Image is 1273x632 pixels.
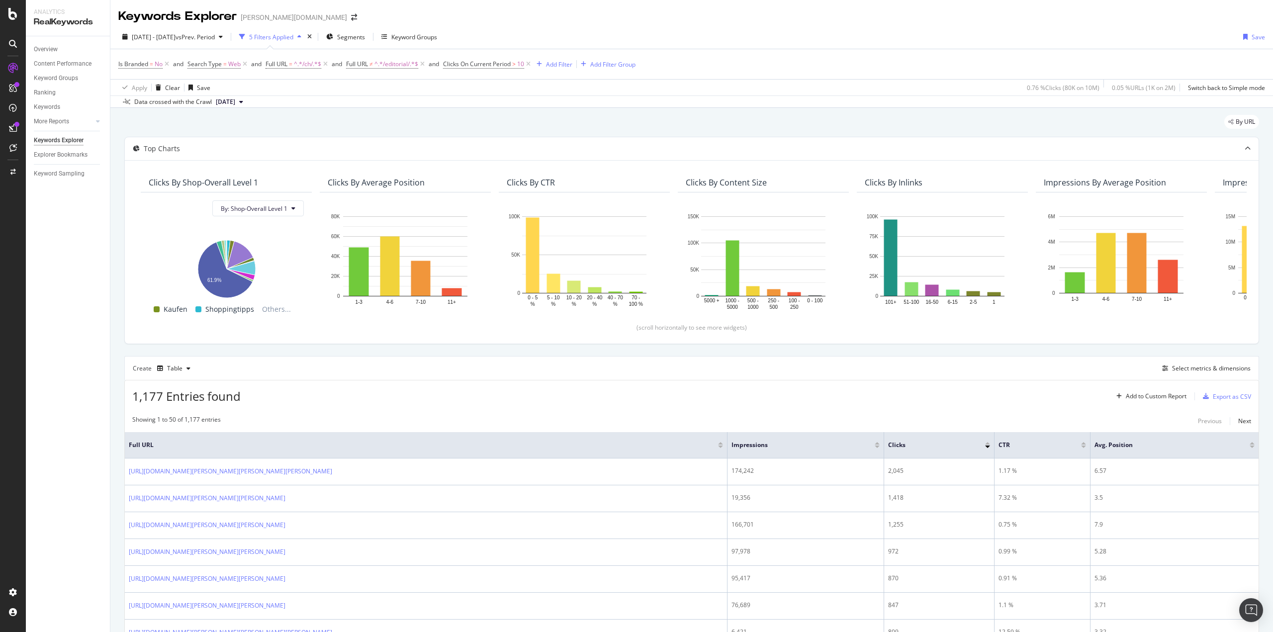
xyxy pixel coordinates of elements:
div: 0.76 % Clicks ( 80K on 10M ) [1027,84,1099,92]
div: Top Charts [144,144,180,154]
div: Create [133,361,194,376]
div: Clicks By Shop-Overall Level 1 [149,178,258,187]
text: 40K [331,254,340,259]
a: [URL][DOMAIN_NAME][PERSON_NAME][PERSON_NAME] [129,601,285,611]
text: % [531,301,535,307]
div: Impressions By Average Position [1044,178,1166,187]
div: 972 [888,547,990,556]
svg: A chart. [149,235,304,299]
text: 2M [1048,265,1055,271]
div: Data crossed with the Crawl [134,97,212,106]
div: Clear [165,84,180,92]
div: Export as CSV [1213,392,1251,401]
text: % [551,301,555,307]
div: 174,242 [731,466,880,475]
text: 100K [688,241,700,246]
span: No [155,57,163,71]
text: 0 [696,293,699,299]
svg: A chart. [328,211,483,311]
span: Full URL [266,60,287,68]
span: = [223,60,227,68]
div: Add Filter [546,60,572,69]
text: % [613,301,618,307]
a: [URL][DOMAIN_NAME][PERSON_NAME][PERSON_NAME][PERSON_NAME] [129,466,332,476]
text: 16-50 [925,299,938,305]
span: = [289,60,292,68]
span: Others... [258,303,295,315]
div: 1.1 % [999,601,1086,610]
text: 100 - [789,298,800,303]
div: [PERSON_NAME][DOMAIN_NAME] [241,12,347,22]
div: Keyword Sampling [34,169,85,179]
div: 2,045 [888,466,990,475]
svg: A chart. [865,211,1020,311]
div: and [429,60,439,68]
div: 847 [888,601,990,610]
div: Clicks By Content Size [686,178,767,187]
text: 1-3 [355,299,363,305]
div: Content Performance [34,59,91,69]
div: 0.75 % [999,520,1086,529]
text: 50K [511,252,520,258]
div: Apply [132,84,147,92]
button: Keyword Groups [377,29,441,45]
text: 2-5 [970,299,977,305]
text: 6M [1048,214,1055,219]
text: 250 - [768,298,779,303]
div: Keyword Groups [34,73,78,84]
span: = [150,60,153,68]
a: Content Performance [34,59,103,69]
text: 5000 [727,304,738,310]
text: 40 - 70 [608,295,624,300]
text: 100K [867,214,879,219]
button: and [251,59,262,69]
button: and [429,59,439,69]
div: 870 [888,574,990,583]
div: 76,689 [731,601,880,610]
a: [URL][DOMAIN_NAME][PERSON_NAME][PERSON_NAME] [129,520,285,530]
div: RealKeywords [34,16,102,28]
div: 97,978 [731,547,880,556]
div: Clicks By Inlinks [865,178,922,187]
div: More Reports [34,116,69,127]
a: Ranking [34,88,103,98]
text: 6-15 [948,299,958,305]
span: ^.*/ch/.*$ [294,57,321,71]
div: Table [167,365,182,371]
a: Keyword Sampling [34,169,103,179]
a: Keywords Explorer [34,135,103,146]
text: 100K [509,214,521,219]
div: Save [197,84,210,92]
div: 7.9 [1094,520,1255,529]
text: 25K [869,273,878,279]
text: 7-10 [1132,296,1142,302]
text: 500 [769,304,778,310]
div: Add Filter Group [590,60,636,69]
span: Search Type [187,60,222,68]
span: Clicks [888,441,970,450]
span: Kaufen [164,303,187,315]
text: 10M [1226,240,1235,245]
text: 4-6 [1102,296,1110,302]
div: Keywords Explorer [34,135,84,146]
text: 0 - 5 [528,295,538,300]
text: 0 [517,290,520,296]
text: 250 [790,304,799,310]
text: 101+ [885,299,897,305]
div: (scroll horizontally to see more widgets) [137,323,1247,332]
span: Clicks On Current Period [443,60,511,68]
span: CTR [999,441,1066,450]
button: and [332,59,342,69]
span: Impressions [731,441,860,450]
div: Clicks By Average Position [328,178,425,187]
div: 3.71 [1094,601,1255,610]
text: 51-100 [904,299,919,305]
text: 1000 [747,304,759,310]
div: 5.36 [1094,574,1255,583]
span: By URL [1236,119,1255,125]
div: 1.17 % [999,466,1086,475]
span: [DATE] - [DATE] [132,33,176,41]
text: 20 - 40 [587,295,603,300]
